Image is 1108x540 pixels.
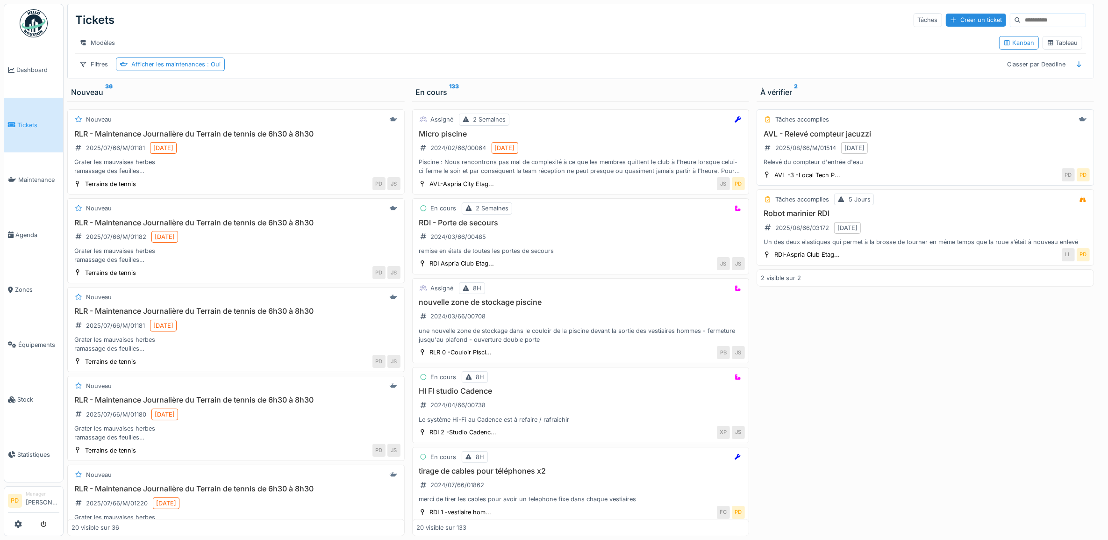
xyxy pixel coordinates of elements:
div: Créer un ticket [946,14,1006,26]
div: Tâches [914,13,942,27]
h3: Robot marinier RDI [761,209,1090,218]
div: Terrains de tennis [85,446,136,455]
h3: RLR - Maintenance Journalière du Terrain de tennis de 6h30 à 8h30 [71,307,400,316]
li: PD [8,494,22,508]
div: 2024/04/66/00738 [431,401,486,410]
h3: tirage de cables pour téléphones x2 [416,467,745,475]
h3: RLR - Maintenance Journalière du Terrain de tennis de 6h30 à 8h30 [71,396,400,404]
div: 2025/07/66/M/01220 [86,499,148,508]
span: Agenda [15,230,59,239]
div: Relevé du compteur d'entrée d'eau [761,158,1090,166]
div: Grater les mauvaises herbes ramassage des feuilles Vidange des poubelles Rangement du matériel su... [71,158,400,175]
div: RDI-Aspria Club Etag... [774,250,840,259]
div: JS [732,426,745,439]
div: Terrains de tennis [85,268,136,277]
div: En cours [431,373,457,382]
a: Zones [4,262,63,317]
div: Afficher les maintenances [131,60,221,69]
h3: RLR - Maintenance Journalière du Terrain de tennis de 6h30 à 8h30 [71,484,400,493]
div: merci de tirer les cables pour avoir un telephone fixe dans chaque vestiaires [416,495,745,504]
div: 2025/08/66/03172 [775,223,829,232]
a: Agenda [4,208,63,263]
span: Zones [15,285,59,294]
div: 2025/07/66/M/01180 [86,410,146,419]
div: En cours [431,453,457,461]
a: Équipements [4,317,63,373]
div: 2 Semaines [476,204,509,213]
h3: RDI - Porte de secours [416,218,745,227]
div: PD [732,506,745,519]
div: Tableau [1047,38,1078,47]
div: XP [717,426,730,439]
div: PD [1077,168,1090,181]
a: Dashboard [4,43,63,98]
div: Un des deux élastiques qui permet à la brosse de tourner en même temps que la roue s’était à nouv... [761,238,1090,246]
div: 2025/08/66/M/01514 [775,144,836,152]
div: AVL -3 -Local Tech P... [774,171,840,180]
div: FC [717,506,730,519]
div: [DATE] [837,223,858,232]
div: Assigné [431,115,454,124]
span: Tickets [17,121,59,130]
div: Grater les mauvaises herbes ramassage des feuilles Vidange des poubelles Rangement du matériel su... [71,335,400,353]
div: 20 visible sur 36 [71,523,119,532]
div: Nouveau [86,382,112,390]
div: [DATE] [155,232,175,241]
a: Stock [4,372,63,427]
h3: RLR - Maintenance Journalière du Terrain de tennis de 6h30 à 8h30 [71,218,400,227]
div: [DATE] [844,144,865,152]
div: 2 visible sur 2 [761,274,801,282]
h3: Micro piscine [416,130,745,138]
div: Classer par Deadline [1003,58,1070,71]
div: JS [732,257,745,270]
div: 2024/03/66/00485 [431,232,486,241]
div: 2024/03/66/00708 [431,312,486,321]
span: Stock [17,395,59,404]
div: JS [387,355,400,368]
div: [DATE] [155,410,175,419]
div: Tâches accomplies [775,195,829,204]
h3: AVL - Relevé compteur jacuzzi [761,130,1090,138]
div: 2024/02/66/00064 [431,144,486,152]
sup: 36 [105,86,113,98]
div: 8H [476,373,485,382]
div: RLR 0 -Couloir Pisci... [430,348,492,357]
div: 2025/07/66/M/01181 [86,144,145,152]
div: Assigné [431,284,454,293]
div: PD [372,177,386,190]
div: 2025/07/66/M/01182 [86,232,146,241]
div: Grater les mauvaises herbes ramassage des feuilles Vidange des poubelles Rangement du matériel su... [71,513,400,531]
div: [DATE] [153,144,173,152]
sup: 2 [794,86,798,98]
div: PD [1062,168,1075,181]
div: Nouveau [71,86,401,98]
div: JS [387,444,400,457]
div: 20 visible sur 133 [416,523,466,532]
div: Nouveau [86,293,112,302]
div: 8H [476,453,485,461]
div: remise en états de toutes les portes de secours [416,246,745,255]
div: Le système Hi-Fi au Cadence est à refaire / rafraichir [416,415,745,424]
div: JS [717,257,730,270]
a: Tickets [4,98,63,153]
div: Nouveau [86,470,112,479]
div: [DATE] [153,321,173,330]
span: : Oui [205,61,221,68]
span: Maintenance [18,175,59,184]
div: JS [732,346,745,359]
sup: 133 [450,86,459,98]
div: Grater les mauvaises herbes ramassage des feuilles Vidange des poubelles Rangement du matériel su... [71,424,400,442]
div: [DATE] [156,499,176,508]
div: AVL-Aspria City Etag... [430,180,494,188]
span: Équipements [18,340,59,349]
div: Nouveau [86,115,112,124]
h3: RLR - Maintenance Journalière du Terrain de tennis de 6h30 à 8h30 [71,130,400,138]
div: Manager [26,490,59,497]
div: PD [372,444,386,457]
a: PD Manager[PERSON_NAME] [8,490,59,513]
a: Maintenance [4,152,63,208]
div: 2024/07/66/01862 [431,481,485,490]
div: Modèles [75,36,119,50]
div: RDI Aspria Club Etag... [430,259,494,268]
div: PD [372,355,386,368]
